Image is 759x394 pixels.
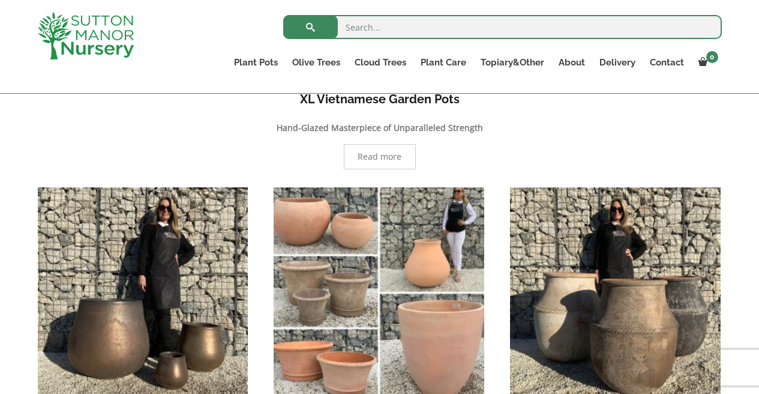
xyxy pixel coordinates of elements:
[643,54,691,71] a: Contact
[358,153,401,161] span: Read more
[592,54,643,71] a: Delivery
[473,54,551,71] a: Topiary&Other
[277,122,483,133] b: Hand-Glazed Masterpiece of Unparalleled Strength
[300,92,460,106] b: XL Vietnamese Garden Pots
[706,51,718,63] span: 0
[347,54,413,71] a: Cloud Trees
[227,54,285,71] a: Plant Pots
[551,54,592,71] a: About
[283,15,722,39] input: Search...
[38,12,134,59] img: logo
[413,54,473,71] a: Plant Care
[691,54,722,71] a: 0
[285,54,347,71] a: Olive Trees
